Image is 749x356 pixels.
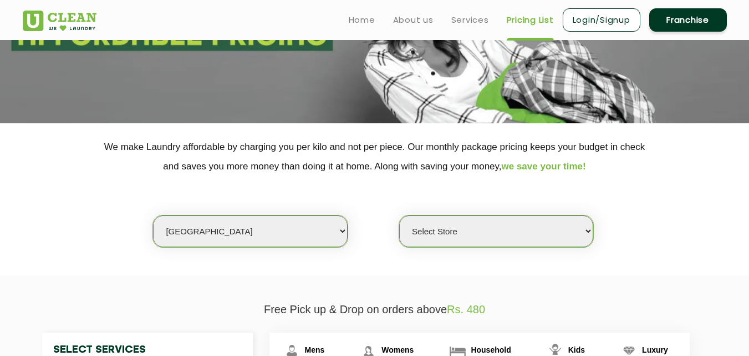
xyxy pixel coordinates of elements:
[451,13,489,27] a: Services
[642,345,668,354] span: Luxury
[23,11,96,31] img: UClean Laundry and Dry Cleaning
[23,303,727,316] p: Free Pick up & Drop on orders above
[502,161,586,172] span: we save your time!
[305,345,325,354] span: Mens
[563,8,640,32] a: Login/Signup
[393,13,434,27] a: About us
[381,345,414,354] span: Womens
[447,303,485,315] span: Rs. 480
[649,8,727,32] a: Franchise
[23,137,727,176] p: We make Laundry affordable by charging you per kilo and not per piece. Our monthly package pricin...
[568,345,585,354] span: Kids
[349,13,375,27] a: Home
[507,13,554,27] a: Pricing List
[471,345,511,354] span: Household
